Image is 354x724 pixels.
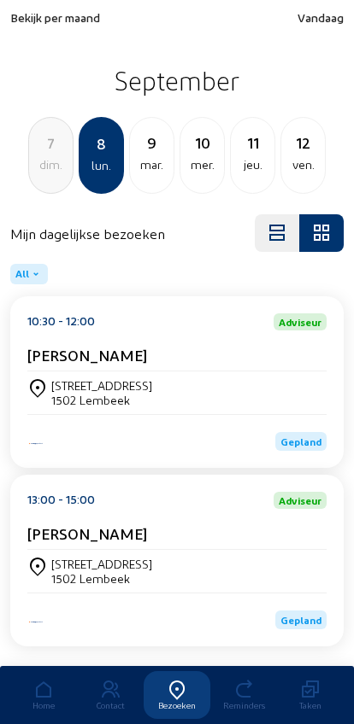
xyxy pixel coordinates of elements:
img: Energy Protect Ramen & Deuren [27,620,44,624]
a: Home [10,671,77,719]
div: 11 [231,131,274,155]
div: 1502 Lembeek [51,571,152,586]
span: Adviseur [279,317,322,327]
span: Vandaag [298,10,344,25]
div: lun. [80,155,122,176]
cam-card-title: [PERSON_NAME] [27,346,147,364]
span: Adviseur [279,495,322,505]
div: [STREET_ADDRESS] [51,378,152,393]
div: 13:00 - 15:00 [27,492,95,509]
cam-card-title: [PERSON_NAME] [27,524,147,542]
a: Taken [277,671,344,719]
a: Reminders [210,671,277,719]
div: 8 [80,131,122,155]
span: Gepland [280,614,322,626]
div: jeu. [231,155,274,175]
div: Reminders [210,700,277,710]
a: Bezoeken [144,671,210,719]
div: 9 [130,131,174,155]
a: Contact [77,671,144,719]
div: 7 [29,131,73,155]
div: Home [10,700,77,710]
div: Taken [277,700,344,710]
div: mer. [180,155,224,175]
div: Bezoeken [144,700,210,710]
div: 10:30 - 12:00 [27,313,95,330]
div: ven. [281,155,325,175]
div: dim. [29,155,73,175]
span: Bekijk per maand [10,10,100,25]
div: [STREET_ADDRESS] [51,557,152,571]
div: Contact [77,700,144,710]
div: 12 [281,131,325,155]
div: 1502 Lembeek [51,393,152,407]
div: mar. [130,155,174,175]
div: 10 [180,131,224,155]
span: Gepland [280,435,322,447]
img: Energy Protect Ramen & Deuren [27,441,44,446]
span: All [15,267,29,281]
h4: Mijn dagelijkse bezoeken [10,225,165,242]
h2: September [10,59,344,102]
